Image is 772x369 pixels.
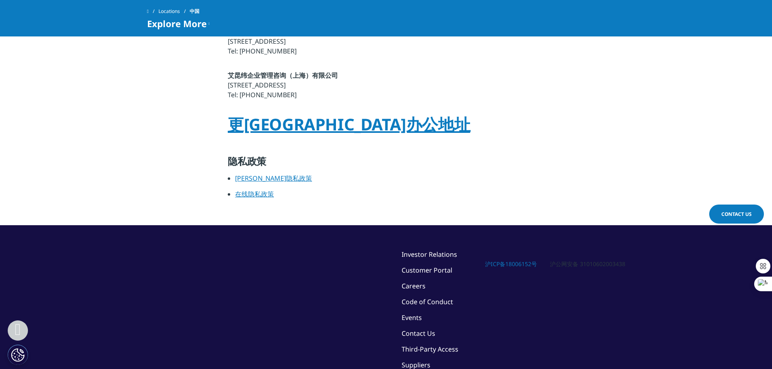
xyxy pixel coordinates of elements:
strong: 艾昆纬企业管理咨询（上海）有限公司 [228,71,338,80]
h5: 隐私政策 [228,155,544,173]
a: Locations [158,4,190,19]
p: [STREET_ADDRESS] Tel: [PHONE_NUMBER] [228,27,544,61]
a: Contact Us [709,205,764,224]
a: Events [402,313,422,322]
p: [STREET_ADDRESS] Tel: [PHONE_NUMBER] [228,70,544,105]
a: Careers [402,282,426,290]
a: [PERSON_NAME]隐私政策 [235,174,312,183]
button: Cookie 设置 [8,345,28,365]
a: 在线隐私政策 [235,190,274,198]
span: 中国 [190,4,199,19]
span: Explore More [147,19,207,28]
a: Third-Party Access [402,345,458,354]
a: 更[GEOGRAPHIC_DATA]办公地址 [228,113,470,135]
a: Contact Us [402,329,435,338]
a: Investor Relations [402,250,457,259]
a: Code of Conduct [402,297,453,306]
span: Contact Us [721,211,752,218]
a: Customer Portal [402,266,452,275]
a: 沪ICP备18006152号 [485,260,537,268]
